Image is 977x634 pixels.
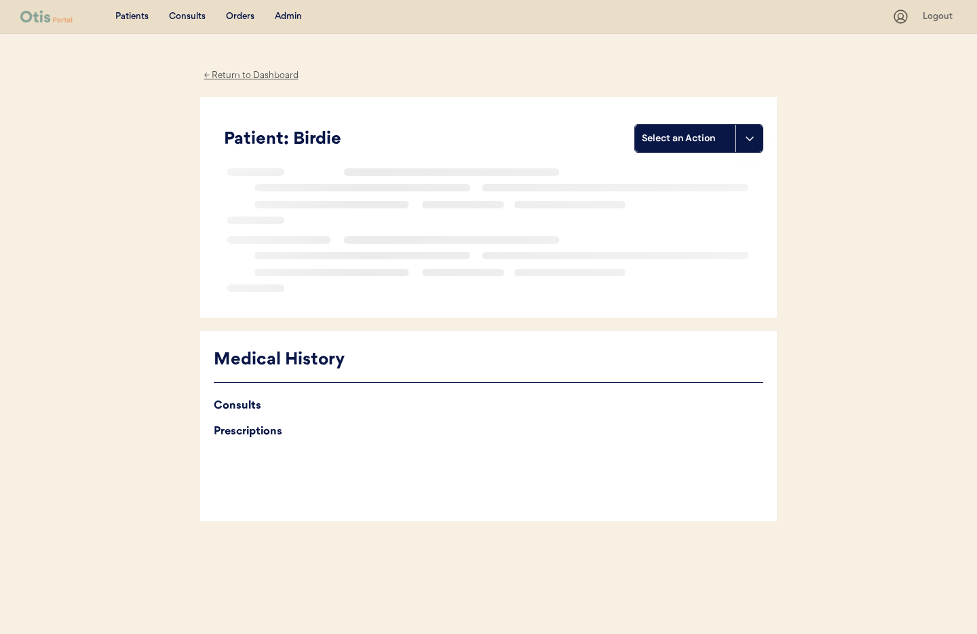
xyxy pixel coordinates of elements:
[642,132,729,145] div: Select an Action
[200,68,302,83] div: ← Return to Dashboard
[923,10,957,24] div: Logout
[224,127,634,153] div: Patient: Birdie
[115,10,149,24] div: Patients
[275,10,302,24] div: Admin
[214,422,763,441] div: Prescriptions
[169,10,206,24] div: Consults
[214,348,763,373] div: Medical History
[214,396,763,415] div: Consults
[226,10,254,24] div: Orders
